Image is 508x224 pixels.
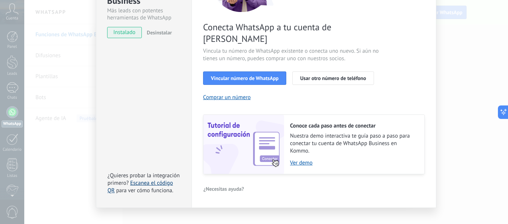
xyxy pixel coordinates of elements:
span: Nuestra demo interactiva te guía paso a paso para conectar tu cuenta de WhatsApp Business en Kommo. [290,132,417,155]
button: Desinstalar [144,27,172,38]
span: instalado [107,27,141,38]
span: ¿Quieres probar la integración primero? [107,172,180,187]
span: Desinstalar [147,29,172,36]
button: ¿Necesitas ayuda? [203,183,244,194]
span: Vincular número de WhatsApp [211,76,278,81]
a: Ver demo [290,159,417,166]
span: Usar otro número de teléfono [300,76,366,81]
button: Vincular número de WhatsApp [203,71,286,85]
h2: Conoce cada paso antes de conectar [290,122,417,129]
a: Escanea el código QR [107,179,173,194]
span: ¿Necesitas ayuda? [203,186,244,191]
span: Vincula tu número de WhatsApp existente o conecta uno nuevo. Si aún no tienes un número, puedes c... [203,47,381,62]
div: Más leads con potentes herramientas de WhatsApp [107,7,181,21]
button: Comprar un número [203,94,251,101]
span: para ver cómo funciona. [116,187,173,194]
button: Usar otro número de teléfono [292,71,374,85]
span: Conecta WhatsApp a tu cuenta de [PERSON_NAME] [203,21,381,45]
